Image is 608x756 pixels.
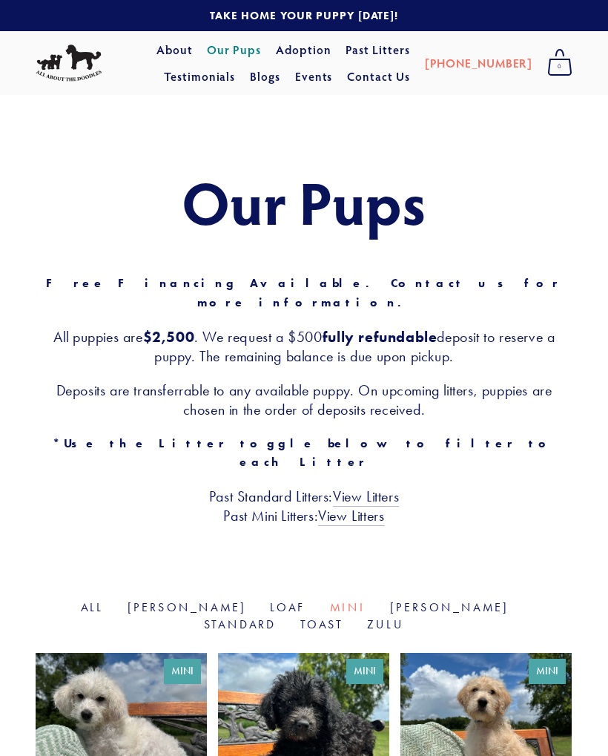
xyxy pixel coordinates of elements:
a: [PERSON_NAME] [128,600,247,614]
a: [PERSON_NAME] [390,600,509,614]
a: 0 items in cart [540,45,580,82]
img: All About The Doodles [36,45,102,81]
a: Mini [330,600,366,614]
a: [PHONE_NUMBER] [425,50,532,76]
span: 0 [547,57,572,76]
a: View Litters [333,487,399,507]
a: Standard [204,617,277,631]
h3: Past Standard Litters: Past Mini Litters: [36,487,572,525]
a: Past Litters [346,42,410,57]
strong: Free Financing Available. Contact us for more information. [46,276,574,309]
a: Events [295,63,333,90]
a: Zulu [367,617,404,631]
h3: All puppies are . We request a $500 deposit to reserve a puppy. The remaining balance is due upon... [36,327,572,366]
strong: *Use the Litter toggle below to filter to each Litter [53,436,567,470]
a: Loaf [270,600,305,614]
strong: fully refundable [323,328,437,346]
a: Toast [300,617,343,631]
a: View Litters [318,507,384,526]
a: Blogs [250,63,280,90]
h1: Our Pups [36,169,572,234]
a: Our Pups [207,36,261,63]
h3: Deposits are transferrable to any available puppy. On upcoming litters, puppies are chosen in the... [36,381,572,419]
a: Contact Us [347,63,410,90]
a: All [81,600,104,614]
strong: $2,500 [143,328,195,346]
a: About [156,36,193,63]
a: Testimonials [164,63,236,90]
a: Adoption [276,36,331,63]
